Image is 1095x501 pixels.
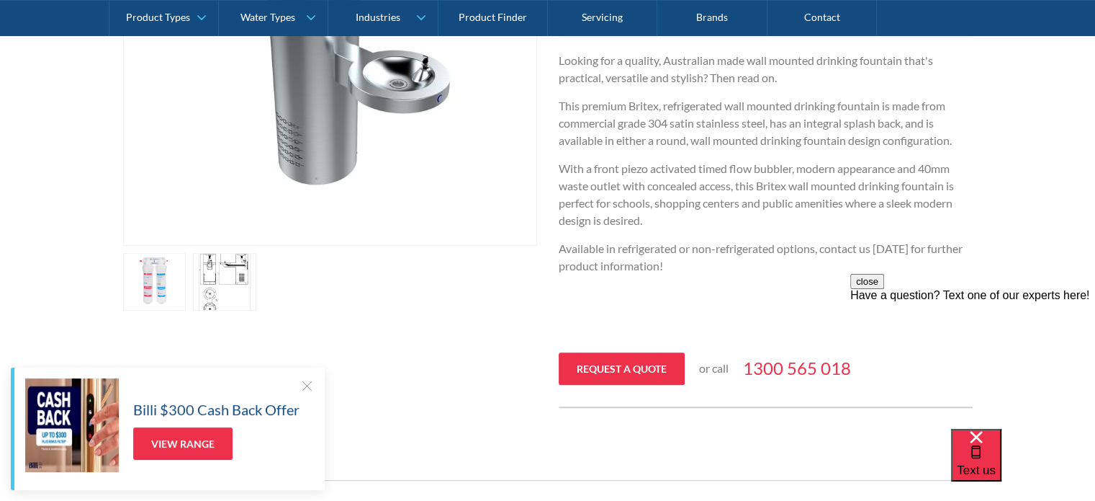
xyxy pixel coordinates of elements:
[559,314,973,331] p: ‍
[240,12,295,24] div: Water Types
[951,429,1095,501] iframe: podium webchat widget bubble
[559,97,973,149] p: This premium Britex, refrigerated wall mounted drinking fountain is made from commercial grade 30...
[559,285,973,303] p: ‍
[126,12,190,24] div: Product Types
[133,427,233,460] a: View Range
[133,399,299,420] h5: Billi $300 Cash Back Offer
[193,253,256,311] a: open lightbox
[559,160,973,229] p: With a front piezo activated timed flow bubbler, modern appearance and 40mm waste outlet with con...
[850,274,1095,447] iframe: podium webchat widget prompt
[699,360,729,377] p: or call
[559,353,685,385] a: Request a quote
[559,52,973,87] p: Looking for a quality, Australian made wall mounted drinking fountain that's practical, versatile...
[123,253,186,311] a: open lightbox
[25,378,119,472] img: Billi $300 Cash Back Offer
[559,240,973,275] p: Available in refrigerated or non-refrigerated options, contact us [DATE] for further product info...
[355,12,400,24] div: Industries
[743,355,851,381] a: 1300 565 018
